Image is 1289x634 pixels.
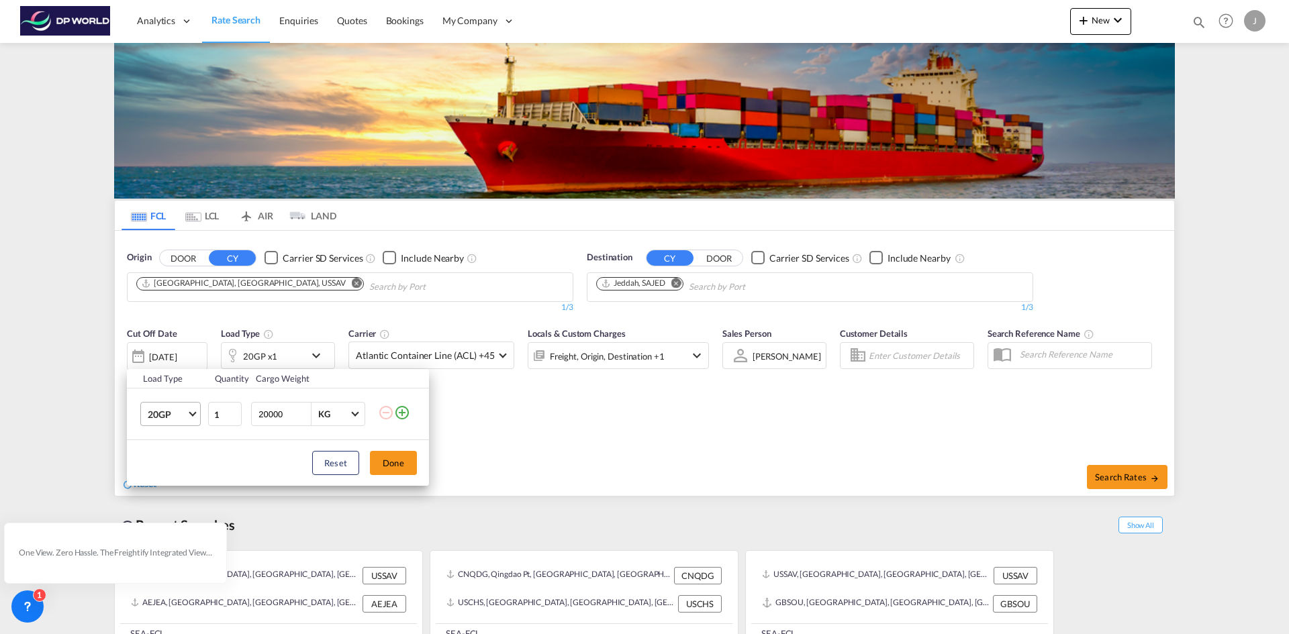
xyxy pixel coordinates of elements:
button: Done [370,451,417,475]
div: KG [318,409,330,419]
input: Enter Weight [257,403,311,425]
md-icon: icon-plus-circle-outline [394,405,410,421]
div: Cargo Weight [256,372,370,384]
span: 20GP [148,408,187,421]
md-icon: icon-minus-circle-outline [378,405,394,421]
button: Reset [312,451,359,475]
th: Quantity [207,369,248,388]
md-select: Choose: 20GP [140,402,201,426]
th: Load Type [127,369,207,388]
input: Qty [208,402,242,426]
